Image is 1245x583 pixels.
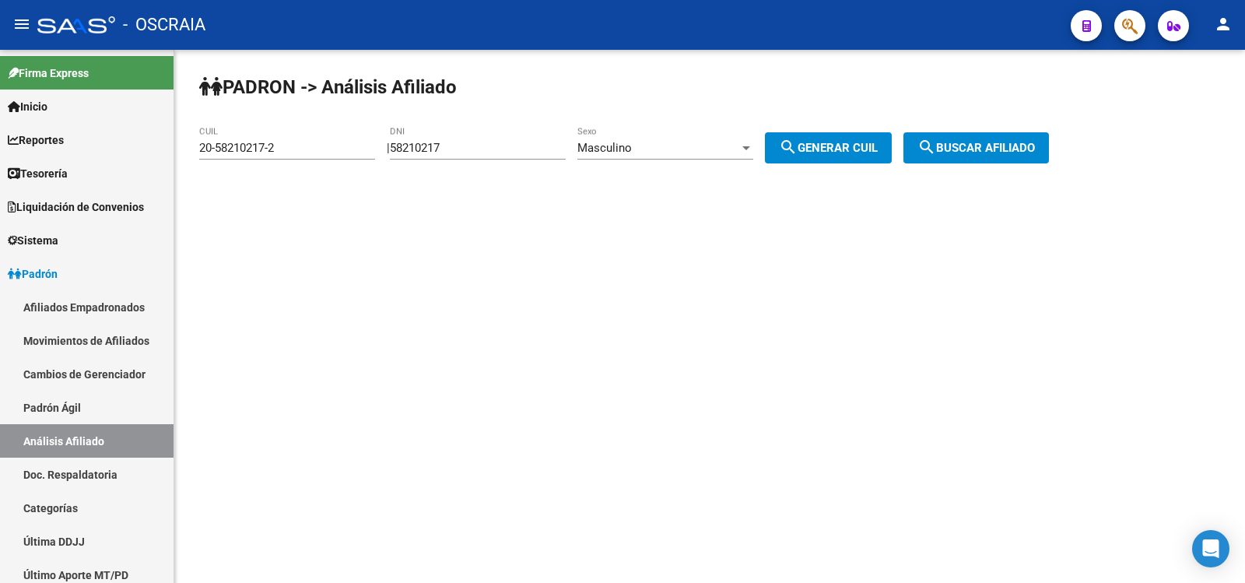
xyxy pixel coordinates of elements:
span: Generar CUIL [779,141,878,155]
mat-icon: person [1214,15,1233,33]
span: Liquidación de Convenios [8,198,144,216]
span: Sistema [8,232,58,249]
button: Buscar afiliado [903,132,1049,163]
span: - OSCRAIA [123,8,205,42]
div: | [387,141,903,155]
div: Open Intercom Messenger [1192,530,1229,567]
strong: PADRON -> Análisis Afiliado [199,76,457,98]
span: Tesorería [8,165,68,182]
span: Inicio [8,98,47,115]
span: Masculino [577,141,632,155]
mat-icon: search [779,138,798,156]
button: Generar CUIL [765,132,892,163]
mat-icon: search [917,138,936,156]
span: Reportes [8,132,64,149]
mat-icon: menu [12,15,31,33]
span: Buscar afiliado [917,141,1035,155]
span: Firma Express [8,65,89,82]
span: Padrón [8,265,58,283]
